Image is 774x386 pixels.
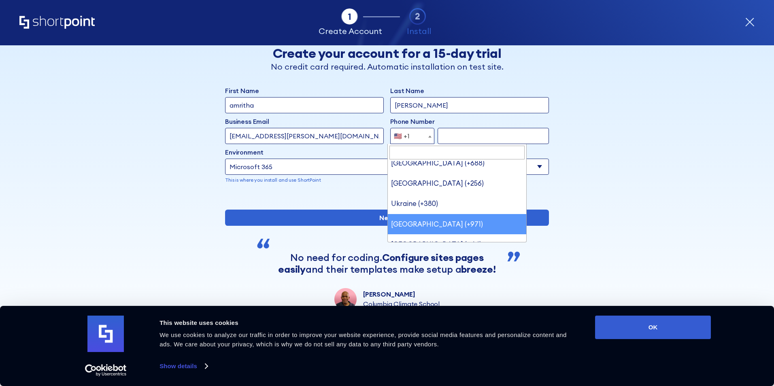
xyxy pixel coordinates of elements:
[389,146,525,159] input: Search
[87,316,124,352] img: logo
[388,173,526,193] li: [GEOGRAPHIC_DATA] (+256)
[388,234,526,255] li: [GEOGRAPHIC_DATA] (+44)
[70,364,141,376] a: Usercentrics Cookiebot - opens in a new window
[388,194,526,214] li: Ukraine (+380)
[159,318,577,328] div: This website uses cookies
[159,360,207,372] a: Show details
[388,153,526,173] li: [GEOGRAPHIC_DATA] (+688)
[595,316,711,339] button: OK
[159,331,567,348] span: We use cookies to analyze our traffic in order to improve your website experience, provide social...
[388,214,526,234] li: [GEOGRAPHIC_DATA] (+971)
